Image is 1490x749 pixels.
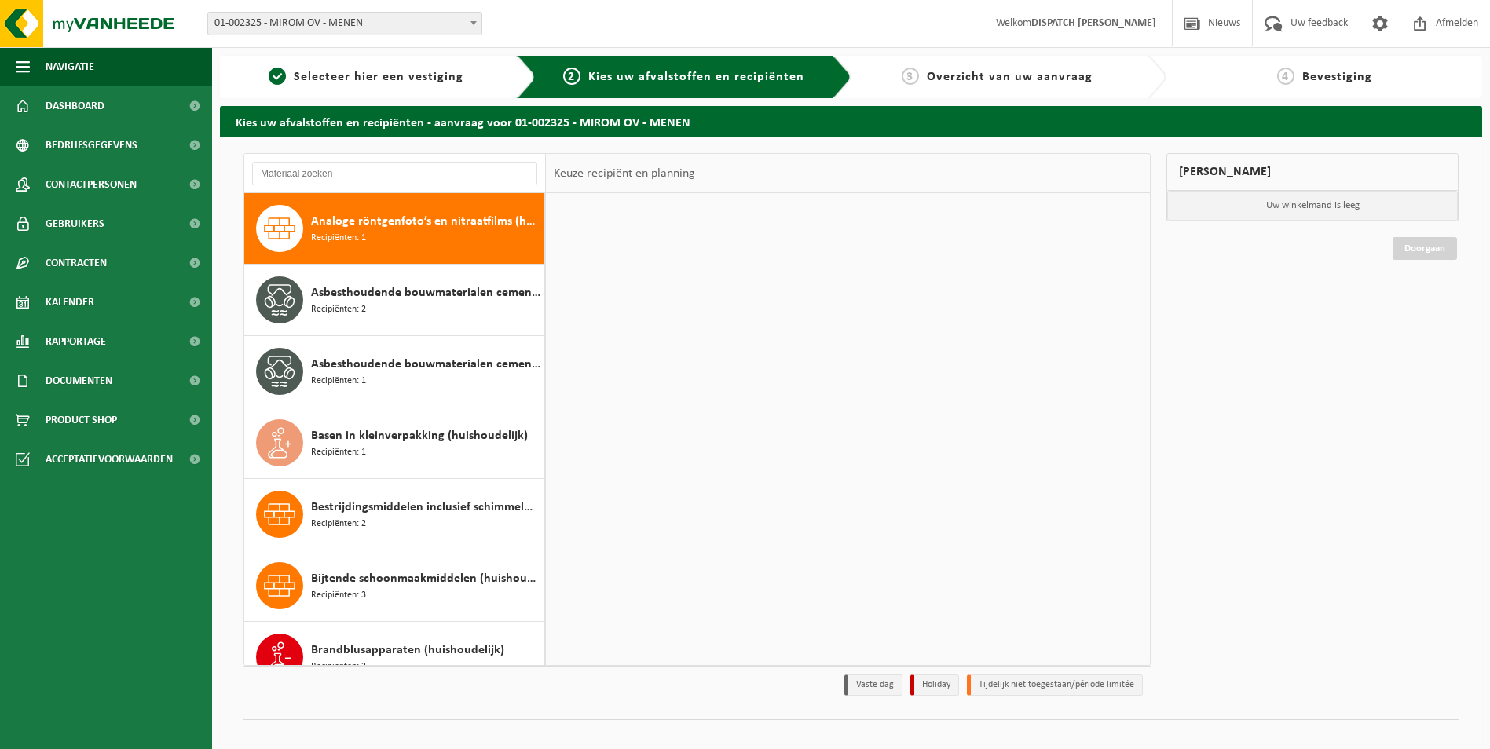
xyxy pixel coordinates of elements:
div: [PERSON_NAME] [1166,153,1459,191]
span: 2 [563,68,580,85]
span: Bevestiging [1302,71,1372,83]
span: Overzicht van uw aanvraag [927,71,1093,83]
span: Gebruikers [46,204,104,243]
span: Bestrijdingsmiddelen inclusief schimmelwerende beschermingsmiddelen (huishoudelijk) [311,498,540,517]
strong: DISPATCH [PERSON_NAME] [1031,17,1156,29]
span: Documenten [46,361,112,400]
span: Recipiënten: 2 [311,302,366,317]
span: Recipiënten: 1 [311,445,366,460]
button: Bestrijdingsmiddelen inclusief schimmelwerende beschermingsmiddelen (huishoudelijk) Recipiënten: 2 [244,479,545,550]
span: Bijtende schoonmaakmiddelen (huishoudelijk) [311,569,540,588]
span: Recipiënten: 2 [311,659,366,674]
span: Dashboard [46,86,104,126]
button: Analoge röntgenfoto’s en nitraatfilms (huishoudelijk) Recipiënten: 1 [244,193,545,265]
a: Doorgaan [1393,237,1457,260]
span: Recipiënten: 1 [311,231,366,246]
button: Basen in kleinverpakking (huishoudelijk) Recipiënten: 1 [244,407,545,479]
span: Brandblusapparaten (huishoudelijk) [311,641,504,659]
span: Kalender [46,283,94,322]
span: Product Shop [46,400,117,440]
span: Navigatie [46,47,94,86]
button: Brandblusapparaten (huishoudelijk) Recipiënten: 2 [244,622,545,693]
span: Recipiënten: 1 [311,374,366,389]
span: Selecteer hier een vestiging [294,71,463,83]
span: 3 [902,68,919,85]
span: Kies uw afvalstoffen en recipiënten [588,71,804,83]
span: Bedrijfsgegevens [46,126,137,165]
h2: Kies uw afvalstoffen en recipiënten - aanvraag voor 01-002325 - MIROM OV - MENEN [220,106,1482,137]
button: Asbesthoudende bouwmaterialen cementgebonden met isolatie(hechtgebonden) Recipiënten: 1 [244,336,545,407]
span: Asbesthoudende bouwmaterialen cementgebonden met isolatie(hechtgebonden) [311,355,540,374]
input: Materiaal zoeken [252,162,537,185]
span: 4 [1277,68,1294,85]
span: Basen in kleinverpakking (huishoudelijk) [311,426,528,445]
span: Recipiënten: 2 [311,517,366,532]
span: Contactpersonen [46,165,137,204]
span: Rapportage [46,322,106,361]
span: 1 [269,68,286,85]
li: Vaste dag [844,674,902,696]
span: Analoge röntgenfoto’s en nitraatfilms (huishoudelijk) [311,212,540,231]
button: Asbesthoudende bouwmaterialen cementgebonden (hechtgebonden) Recipiënten: 2 [244,265,545,336]
button: Bijtende schoonmaakmiddelen (huishoudelijk) Recipiënten: 3 [244,550,545,622]
span: 01-002325 - MIROM OV - MENEN [208,13,481,35]
li: Holiday [910,674,959,696]
a: 1Selecteer hier een vestiging [228,68,504,86]
span: Recipiënten: 3 [311,588,366,603]
li: Tijdelijk niet toegestaan/période limitée [967,674,1143,696]
span: Acceptatievoorwaarden [46,440,173,479]
span: Contracten [46,243,107,283]
p: Uw winkelmand is leeg [1167,191,1458,221]
span: 01-002325 - MIROM OV - MENEN [207,12,482,35]
span: Asbesthoudende bouwmaterialen cementgebonden (hechtgebonden) [311,283,540,302]
div: Keuze recipiënt en planning [546,154,703,193]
